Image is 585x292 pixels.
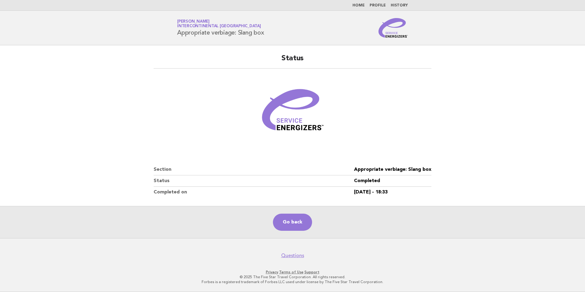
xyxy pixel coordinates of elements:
a: Go back [273,214,312,231]
dt: Section [154,164,354,175]
a: [PERSON_NAME]InterContinental [GEOGRAPHIC_DATA] [177,20,261,28]
a: Questions [281,253,304,259]
a: Privacy [266,270,278,274]
a: Terms of Use [279,270,304,274]
a: Profile [370,4,386,7]
p: · · [105,270,480,275]
a: Home [352,4,365,7]
h1: Appropriate verbiage: Slang box [177,20,264,36]
dd: [DATE] - 18:33 [354,187,431,198]
span: InterContinental [GEOGRAPHIC_DATA] [177,24,261,28]
dd: Appropriate verbiage: Slang box [354,164,431,175]
a: Support [304,270,319,274]
dt: Completed on [154,187,354,198]
dt: Status [154,175,354,187]
p: Forbes is a registered trademark of Forbes LLC used under license by The Five Star Travel Corpora... [105,279,480,284]
h2: Status [154,54,431,69]
a: History [391,4,408,7]
img: Verified [256,76,329,149]
img: Service Energizers [378,18,408,38]
dd: Completed [354,175,431,187]
p: © 2025 The Five Star Travel Corporation. All rights reserved. [105,275,480,279]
